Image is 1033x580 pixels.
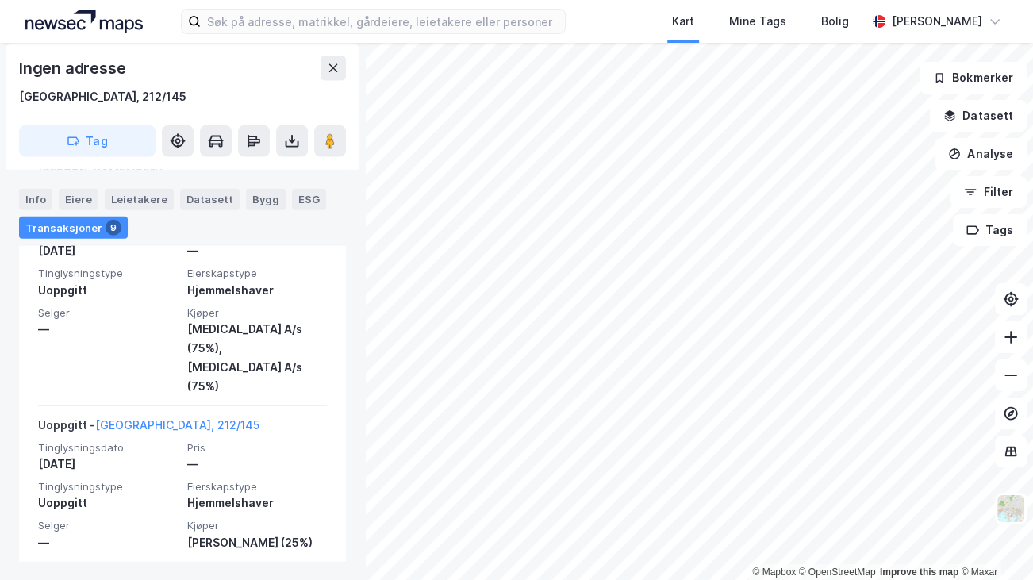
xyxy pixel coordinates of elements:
button: Bokmerker [920,62,1027,94]
div: [DATE] [38,455,178,474]
a: OpenStreetMap [799,567,876,578]
div: Transaksjoner [19,216,128,238]
div: Eiere [59,189,98,209]
a: [GEOGRAPHIC_DATA], 212/145 [95,418,259,432]
div: Bygg [246,189,286,209]
a: Mapbox [752,567,796,578]
div: [PERSON_NAME] (25%) [187,533,327,552]
div: Hjemmelshaver [187,281,327,300]
div: [GEOGRAPHIC_DATA], 212/145 [19,87,186,106]
div: Uoppgitt - [38,416,259,441]
span: Kjøper [187,519,327,532]
div: Kart [672,12,694,31]
div: — [187,241,327,260]
div: [MEDICAL_DATA] A/s (75%) [187,358,327,396]
span: Pris [187,441,327,455]
div: Ingen adresse [19,56,129,81]
div: [DATE] [38,241,178,260]
div: [MEDICAL_DATA] A/s (75%), [187,320,327,358]
div: Bolig [821,12,849,31]
div: [PERSON_NAME] [892,12,982,31]
div: Kontrollprogram for chat [954,504,1033,580]
div: Mine Tags [729,12,786,31]
a: Improve this map [880,567,958,578]
iframe: Chat Widget [954,504,1033,580]
span: Selger [38,306,178,320]
div: Hjemmelshaver [187,494,327,513]
button: Filter [950,176,1027,208]
div: Leietakere [105,189,174,209]
span: Tinglysningstype [38,267,178,280]
input: Søk på adresse, matrikkel, gårdeiere, leietakere eller personer [201,10,565,33]
button: Analyse [935,138,1027,170]
button: Datasett [930,100,1027,132]
div: Datasett [180,189,240,209]
img: logo.a4113a55bc3d86da70a041830d287a7e.svg [25,10,143,33]
div: Info [19,189,52,209]
div: Uoppgitt [38,494,178,513]
img: Z [996,494,1026,524]
div: — [38,320,178,339]
div: ESG [292,189,326,209]
div: — [38,533,178,552]
span: Selger [38,519,178,532]
div: — [187,455,327,474]
button: Tags [953,214,1027,246]
div: 9 [106,219,121,235]
span: Eierskapstype [187,480,327,494]
div: Uoppgitt [38,281,178,300]
span: Tinglysningstype [38,480,178,494]
button: Tag [19,125,156,157]
span: Kjøper [187,306,327,320]
span: Eierskapstype [187,267,327,280]
span: Tinglysningsdato [38,441,178,455]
